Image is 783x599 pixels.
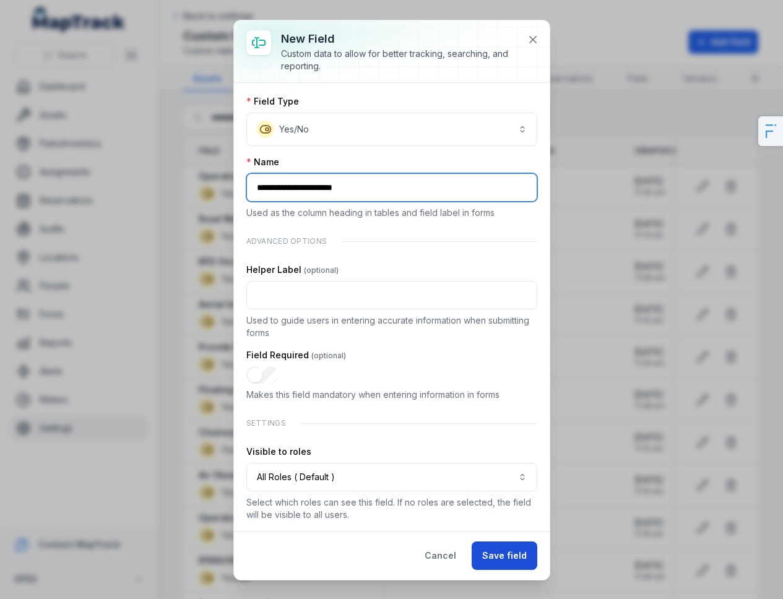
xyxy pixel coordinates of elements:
[246,229,537,254] div: Advanced Options
[246,207,537,219] p: Used as the column heading in tables and field label in forms
[246,156,279,168] label: Name
[246,496,537,521] p: Select which roles can see this field. If no roles are selected, the field will be visible to all...
[246,264,339,276] label: Helper Label
[246,281,537,309] input: :r22q:-form-item-label
[246,349,346,361] label: Field Required
[246,411,537,436] div: Settings
[246,463,537,491] button: All Roles ( Default )
[281,48,517,72] div: Custom data to allow for better tracking, searching, and reporting.
[246,173,537,202] input: :r22o:-form-item-label
[246,113,537,146] button: Yes/No
[246,366,279,384] input: :r22r:-form-item-label
[281,30,517,48] h3: New field
[246,446,311,458] label: Visible to roles
[414,541,467,570] button: Cancel
[472,541,537,570] button: Save field
[246,389,537,401] p: Makes this field mandatory when entering information in forms
[246,95,299,108] label: Field Type
[246,314,537,339] p: Used to guide users in entering accurate information when submitting forms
